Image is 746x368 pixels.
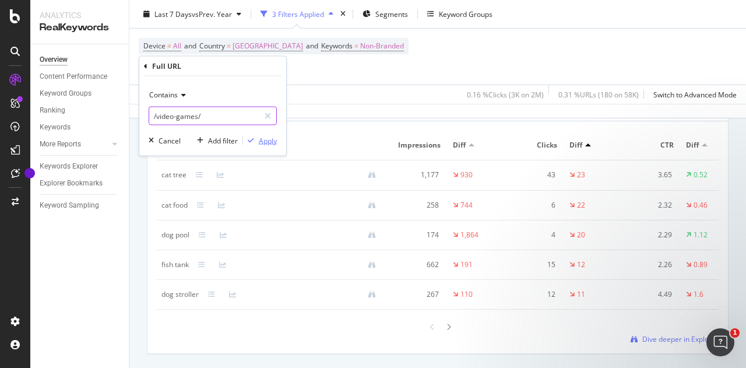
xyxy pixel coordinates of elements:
button: Cancel [144,135,181,146]
div: cat food [161,200,188,211]
div: Ranking [40,104,65,117]
div: fish tank [161,260,189,270]
div: 258 [395,200,439,211]
span: Contains [149,90,178,100]
div: times [338,8,348,20]
span: CTR [628,140,674,150]
button: Segments [358,5,413,23]
div: 20 [577,230,585,240]
a: Ranking [40,104,121,117]
span: 1 [730,328,740,338]
div: Keyword Groups [439,9,492,19]
button: 3 Filters Applied [256,5,338,23]
div: Add filter [208,135,238,145]
div: Tooltip anchor [24,168,35,178]
div: 2.32 [628,200,672,211]
div: Analytics [40,9,119,21]
div: 1.6 [694,289,703,300]
span: = [354,41,358,51]
div: Keywords Explorer [40,160,98,173]
span: Country [199,41,225,51]
a: Keywords [40,121,121,134]
span: and [306,41,318,51]
span: Segments [375,9,408,19]
div: 23 [577,170,585,180]
span: [GEOGRAPHIC_DATA] [233,38,303,54]
a: Dive deeper in Explorer [631,334,719,344]
div: 3 Filters Applied [272,9,324,19]
div: 1.12 [694,230,708,240]
div: 12 [577,260,585,270]
div: More Reports [40,138,81,150]
button: Apply [243,135,277,146]
span: All [173,38,181,54]
div: 1,177 [395,170,439,180]
span: Impressions [395,140,441,150]
div: 4 [511,230,555,240]
span: Clicks [511,140,557,150]
div: 191 [460,260,473,270]
div: Full URL [152,61,181,71]
div: 0.52 [694,170,708,180]
div: dog stroller [161,289,199,300]
div: Cancel [159,135,181,145]
button: Keyword Groups [423,5,497,23]
div: 267 [395,289,439,300]
div: Keyword Sampling [40,199,99,212]
div: cat tree [161,170,186,180]
a: Explorer Bookmarks [40,177,121,190]
span: Diff [453,140,466,150]
a: Keyword Groups [40,87,121,100]
div: Content Performance [40,71,107,83]
div: 110 [460,289,473,300]
span: Diff [686,140,699,150]
div: 2.29 [628,230,672,240]
div: 0.31 % URLs ( 180 on 58K ) [558,89,639,99]
span: Dive deeper in Explorer [642,334,719,344]
div: 6 [511,200,555,211]
div: 744 [460,200,473,211]
div: Overview [40,54,68,66]
div: 930 [460,170,473,180]
div: 0.16 % Clicks ( 3K on 2M ) [467,89,544,99]
a: Keyword Sampling [40,199,121,212]
div: 0.89 [694,260,708,270]
span: Device [143,41,166,51]
div: 12 [511,289,555,300]
div: 2.26 [628,260,672,270]
span: Non-Branded [360,38,404,54]
div: Explorer Bookmarks [40,177,103,190]
button: Last 7 DaysvsPrev. Year [139,5,246,23]
a: Overview [40,54,121,66]
button: Add filter [192,135,238,146]
div: 15 [511,260,555,270]
div: Keyword Groups [40,87,92,100]
span: = [167,41,171,51]
a: Keywords Explorer [40,160,121,173]
div: 22 [577,200,585,211]
div: 43 [511,170,555,180]
div: RealKeywords [40,21,119,34]
div: 4.49 [628,289,672,300]
div: 1,864 [460,230,478,240]
span: = [227,41,231,51]
div: Keywords [40,121,71,134]
div: 3.65 [628,170,672,180]
div: dog pool [161,230,189,240]
span: Last 7 Days [154,9,192,19]
div: Apply [259,135,277,145]
a: Content Performance [40,71,121,83]
button: Switch to Advanced Mode [649,85,737,104]
div: 0.46 [694,200,708,211]
span: Diff [569,140,582,150]
span: Keywords [321,41,353,51]
span: vs Prev. Year [192,9,232,19]
div: 174 [395,230,439,240]
div: 11 [577,289,585,300]
iframe: Intercom live chat [706,328,734,356]
a: More Reports [40,138,109,150]
span: and [184,41,196,51]
div: 662 [395,260,439,270]
div: Switch to Advanced Mode [653,89,737,99]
